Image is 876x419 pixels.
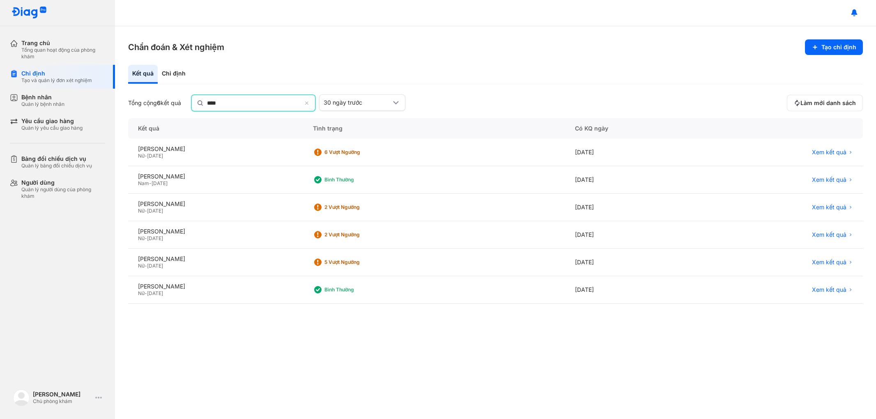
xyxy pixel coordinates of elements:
span: Xem kết quả [812,204,846,211]
div: Bình thường [324,176,390,183]
div: 2 Vượt ngưỡng [324,204,390,211]
span: Nữ [138,153,145,159]
span: Nữ [138,208,145,214]
span: [DATE] [147,153,163,159]
span: Xem kết quả [812,231,846,238]
span: [DATE] [147,290,163,296]
div: Người dùng [21,179,105,186]
div: Yêu cầu giao hàng [21,117,83,125]
span: Nữ [138,263,145,269]
div: Có KQ ngày [565,118,704,139]
span: Nữ [138,290,145,296]
div: Quản lý người dùng của phòng khám [21,186,105,199]
span: Nữ [138,235,145,241]
span: [DATE] [147,235,163,241]
span: - [145,235,147,241]
div: 5 Vượt ngưỡng [324,259,390,266]
div: [PERSON_NAME] [33,391,92,398]
div: [DATE] [565,249,704,276]
span: [DATE] [152,180,168,186]
div: [DATE] [565,194,704,221]
div: 6 Vượt ngưỡng [324,149,390,156]
div: Chỉ định [21,70,92,77]
span: [DATE] [147,263,163,269]
span: Xem kết quả [812,176,846,183]
div: Kết quả [128,118,303,139]
span: Xem kết quả [812,149,846,156]
div: Bình thường [324,286,390,293]
div: Quản lý bảng đối chiếu dịch vụ [21,163,92,169]
div: Tổng cộng kết quả [128,99,181,107]
div: 30 ngày trước [324,99,391,106]
div: Trang chủ [21,39,105,47]
div: [PERSON_NAME] [138,255,293,263]
div: Chỉ định [158,65,190,84]
div: Kết quả [128,65,158,84]
img: logo [11,7,47,19]
button: Tạo chỉ định [805,39,863,55]
span: - [145,208,147,214]
div: [PERSON_NAME] [138,283,293,290]
div: Tình trạng [303,118,565,139]
div: Quản lý bệnh nhân [21,101,64,108]
span: Nam [138,180,149,186]
div: Bệnh nhân [21,94,64,101]
span: Xem kết quả [812,259,846,266]
div: Quản lý yêu cầu giao hàng [21,125,83,131]
span: [DATE] [147,208,163,214]
div: [PERSON_NAME] [138,145,293,153]
div: [DATE] [565,166,704,194]
span: - [145,263,147,269]
div: [PERSON_NAME] [138,173,293,180]
span: - [149,180,152,186]
div: [PERSON_NAME] [138,228,293,235]
span: - [145,153,147,159]
img: logo [13,389,30,406]
span: Xem kết quả [812,286,846,293]
div: [DATE] [565,276,704,304]
div: Bảng đối chiếu dịch vụ [21,155,92,163]
div: Chủ phòng khám [33,398,92,405]
div: [DATE] [565,221,704,249]
div: 2 Vượt ngưỡng [324,231,390,238]
h3: Chẩn đoán & Xét nghiệm [128,41,224,53]
div: Tổng quan hoạt động của phòng khám [21,47,105,60]
span: Làm mới danh sách [800,99,856,107]
div: [PERSON_NAME] [138,200,293,208]
span: 6 [157,99,161,106]
button: Làm mới danh sách [787,95,863,111]
span: - [145,290,147,296]
div: Tạo và quản lý đơn xét nghiệm [21,77,92,84]
div: [DATE] [565,139,704,166]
